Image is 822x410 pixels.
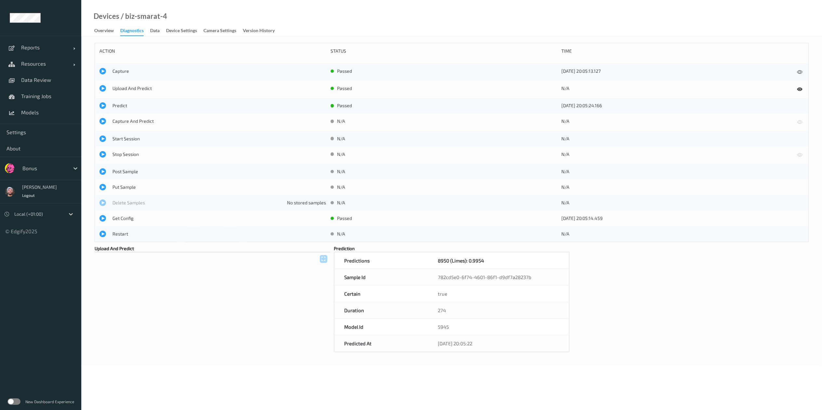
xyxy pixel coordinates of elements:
a: Overview [94,26,120,35]
a: Camera Settings [203,26,243,35]
div: Certain [334,286,428,302]
a: Version History [243,26,281,35]
div: Model Id [334,319,428,335]
div: Predictions [334,252,428,269]
span: N/A [337,151,345,158]
div: Predicted At [334,335,428,352]
a: Device Settings [166,26,203,35]
span: N/A [337,199,345,206]
div: time [561,48,788,54]
div: [DATE] 20:05:13.127 [561,68,788,74]
div: Diagnostics [120,27,144,36]
div: Version History [243,27,275,35]
span: Start Session [112,135,326,142]
div: 782cd5e0-6f74-4601-86f1-d9df7a28237b [428,269,569,285]
div: Camera Settings [203,27,236,35]
span: Put Sample [112,184,326,190]
label: Prediction [334,245,355,252]
span: N/A [337,168,345,175]
span: Capture [112,68,326,74]
span: N/A [337,184,345,190]
span: N/A [337,118,345,124]
span: N/A [337,135,345,142]
span: Post Sample [112,168,326,175]
span: No stored samples [287,199,326,206]
div: status [331,48,557,54]
div: Sample Id [334,269,428,285]
div: action [99,48,326,54]
div: N/A [561,168,788,175]
span: passed [337,215,352,222]
span: Restart [112,231,326,237]
label: Upload And Predict [95,245,134,252]
div: Data [150,27,160,35]
div: N/A [561,85,788,92]
span: Upload And Predict [112,85,326,92]
span: passed [337,102,352,109]
div: [DATE] 20:05:14.459 [561,215,788,222]
div: N/A [561,184,788,190]
a: Diagnostics [120,26,150,36]
div: 5945 [428,319,569,335]
div: [DATE] 20:05:24.166 [561,102,788,109]
div: N/A [561,199,788,206]
div: Device Settings [166,27,197,35]
span: Predict [112,102,326,109]
div: Duration [334,302,428,318]
span: passed [337,85,352,92]
span: Get Config [112,215,326,222]
span: N/A [337,231,345,237]
div: / biz-smarat-4 [119,13,167,19]
a: Devices [94,13,119,19]
span: passed [337,68,352,74]
div: N/A [561,231,788,237]
div: true [428,286,569,302]
div: N/A [561,118,788,124]
a: Data [150,26,166,35]
div: N/A [561,135,788,142]
div: [DATE] 20:05:22 [428,335,569,352]
div: 274 [428,302,569,318]
div: Overview [94,27,114,35]
span: Capture And Predict [112,118,326,124]
div: 8950 (Limes): 0.9954 [438,257,484,264]
div: N/A [561,151,788,158]
span: Stop Session [112,151,326,158]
